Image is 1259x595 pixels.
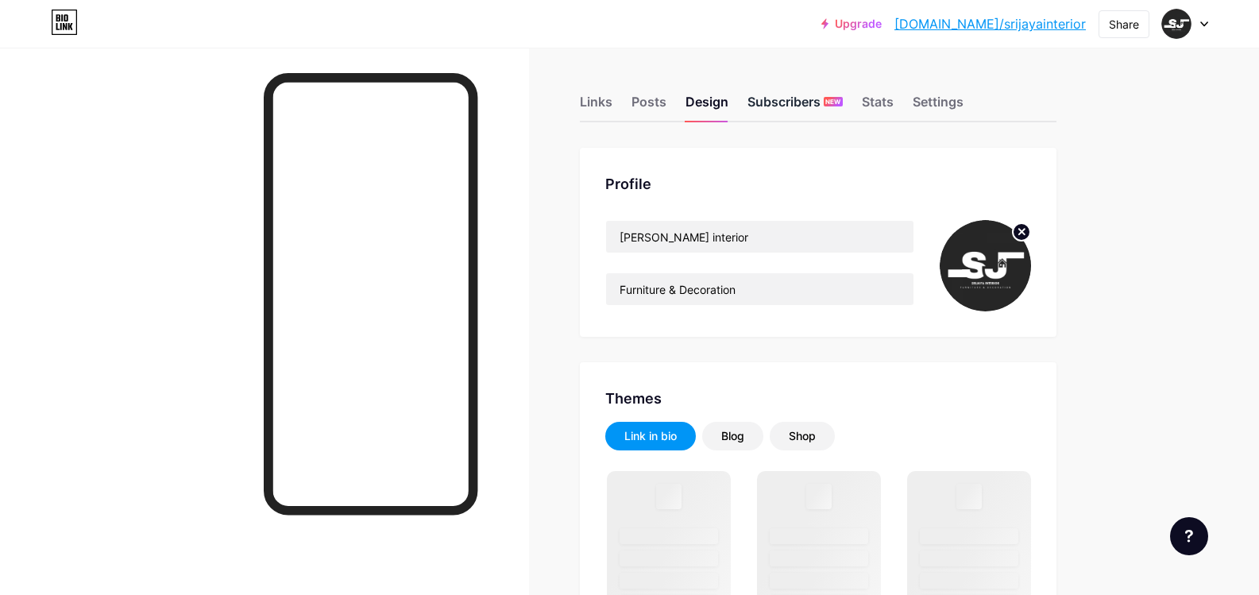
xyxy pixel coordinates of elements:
[721,428,744,444] div: Blog
[789,428,816,444] div: Shop
[862,92,894,121] div: Stats
[624,428,677,444] div: Link in bio
[605,173,1031,195] div: Profile
[940,220,1031,311] img: Mainz 04
[1109,16,1139,33] div: Share
[606,273,913,305] input: Bio
[631,92,666,121] div: Posts
[685,92,728,121] div: Design
[606,221,913,253] input: Name
[821,17,882,30] a: Upgrade
[605,388,1031,409] div: Themes
[825,97,840,106] span: NEW
[913,92,964,121] div: Settings
[747,92,843,121] div: Subscribers
[894,14,1086,33] a: [DOMAIN_NAME]/srijayainterior
[1161,9,1191,39] img: Mainz 04
[580,92,612,121] div: Links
